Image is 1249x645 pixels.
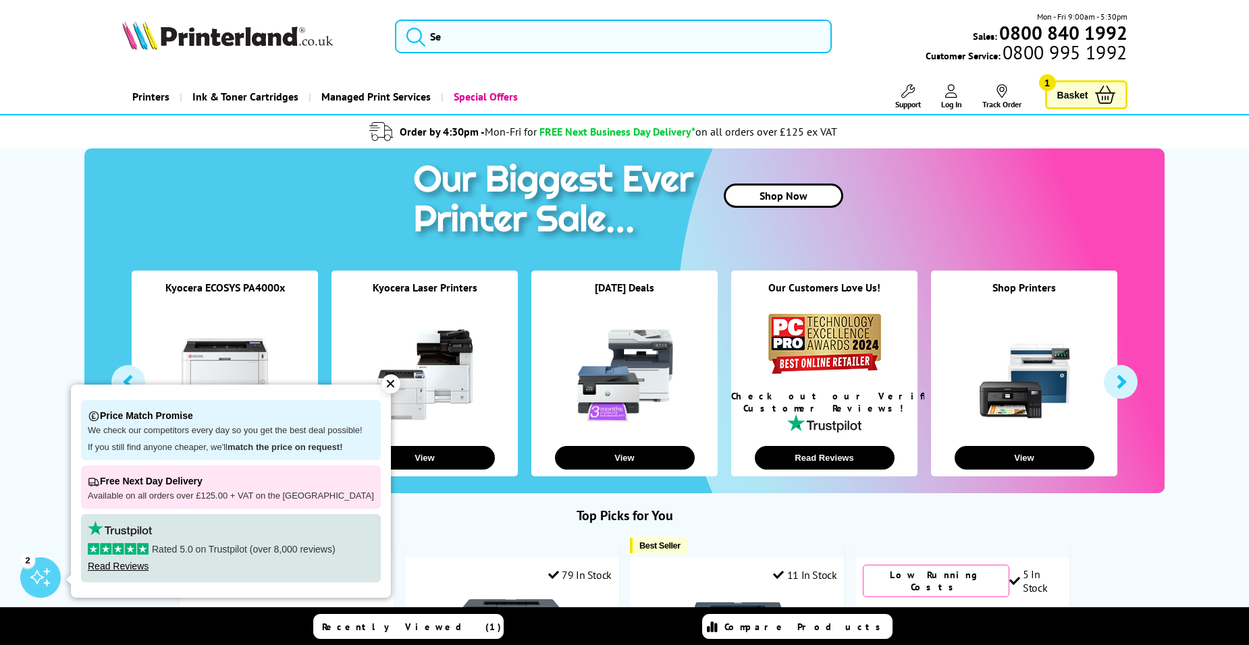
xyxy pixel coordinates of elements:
a: Printerland Logo [122,20,379,53]
button: View [955,446,1094,470]
a: Special Offers [441,80,528,114]
a: Basket 1 [1045,80,1127,109]
div: [DATE] Deals [531,281,718,311]
p: Available on all orders over £125.00 + VAT on the [GEOGRAPHIC_DATA] [88,490,374,502]
span: Order by 4:30pm - [400,125,537,138]
button: Read Reviews [755,446,895,470]
input: Se [395,20,832,53]
a: Managed Print Services [309,80,441,114]
p: Price Match Promise [88,407,374,425]
span: Support [895,99,921,109]
li: modal_delivery [91,120,1115,144]
div: 79 In Stock [548,568,612,582]
span: 0800 995 1992 [1001,46,1127,59]
span: 1 [1039,74,1056,91]
p: Rated 5.0 on Trustpilot (over 8,000 reviews) [88,543,374,555]
p: Free Next Day Delivery [88,472,374,490]
div: Low Running Costs [863,565,1009,597]
a: Log In [941,84,962,109]
img: Printerland Logo [122,20,333,50]
p: We check our competitors every day so you get the best deal possible! [88,425,374,437]
span: Recently Viewed (1) [322,621,502,633]
span: Mon-Fri for [485,125,537,138]
div: ✕ [381,374,400,393]
span: Sales: [973,30,997,43]
span: Best Seller [639,540,681,551]
a: Ink & Toner Cartridges [180,80,309,114]
img: printer sale [406,148,708,254]
button: View [555,446,695,470]
p: If you still find anyone cheaper, we'll [88,442,374,453]
span: FREE Next Business Day Delivery* [539,125,695,138]
a: Shop Now [724,184,843,208]
button: View [355,446,495,470]
b: 0800 840 1992 [999,20,1127,45]
a: Read Reviews [88,561,149,571]
a: 0800 840 1992 [997,26,1127,39]
span: Customer Service: [926,46,1127,62]
div: 2 [20,553,35,567]
span: Ink & Toner Cartridges [192,80,298,114]
span: Basket [1057,86,1088,104]
a: Kyocera ECOSYS PA4000x [165,281,285,294]
strong: match the price on request! [228,442,342,452]
div: on all orders over £125 ex VAT [695,125,837,138]
div: Check out our Verified Customer Reviews! [731,390,918,414]
span: Mon - Fri 9:00am - 5:30pm [1037,10,1127,23]
span: Compare Products [724,621,888,633]
a: Track Order [982,84,1021,109]
a: Compare Products [702,614,893,639]
a: Printers [122,80,180,114]
a: Recently Viewed (1) [313,614,504,639]
button: Best Seller [630,538,687,553]
a: Kyocera Laser Printers [373,281,477,294]
img: trustpilot rating [88,521,152,536]
div: 5 In Stock [1009,567,1062,594]
span: Log In [941,99,962,109]
div: 11 In Stock [773,568,836,582]
img: stars-5.svg [88,543,149,555]
div: Our Customers Love Us! [731,281,918,311]
div: Shop Printers [931,281,1117,311]
a: Support [895,84,921,109]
